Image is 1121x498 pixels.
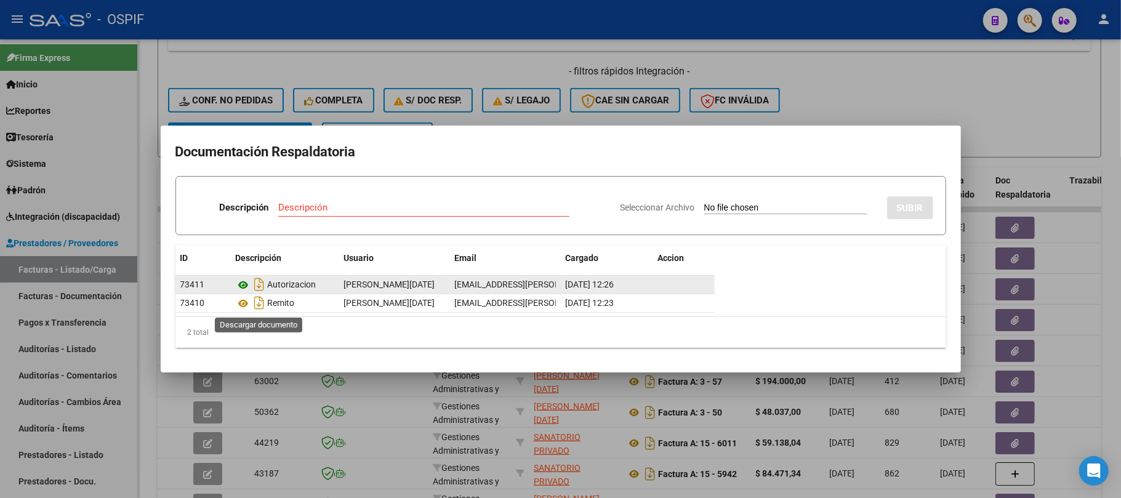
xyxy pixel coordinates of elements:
[455,253,477,263] span: Email
[252,293,268,313] i: Descargar documento
[236,253,282,263] span: Descripción
[236,275,334,294] div: Autorizacion
[887,196,933,219] button: SUBIR
[566,253,599,263] span: Cargado
[344,298,435,308] span: [PERSON_NAME][DATE]
[455,279,657,289] span: [EMAIL_ADDRESS][PERSON_NAME][DOMAIN_NAME]
[450,245,561,271] datatable-header-cell: Email
[566,298,614,308] span: [DATE] 12:23
[219,201,268,215] p: Descripción
[231,245,339,271] datatable-header-cell: Descripción
[180,279,205,289] span: 73411
[344,253,374,263] span: Usuario
[236,293,334,313] div: Remito
[252,275,268,294] i: Descargar documento
[344,279,435,289] span: [PERSON_NAME][DATE]
[1079,456,1109,486] div: Open Intercom Messenger
[339,245,450,271] datatable-header-cell: Usuario
[658,253,685,263] span: Accion
[175,317,946,348] div: 2 total
[897,203,923,214] span: SUBIR
[180,298,205,308] span: 73410
[175,245,231,271] datatable-header-cell: ID
[621,203,695,212] span: Seleccionar Archivo
[175,140,946,164] h2: Documentación Respaldatoria
[455,298,657,308] span: [EMAIL_ADDRESS][PERSON_NAME][DOMAIN_NAME]
[180,253,188,263] span: ID
[561,245,653,271] datatable-header-cell: Cargado
[566,279,614,289] span: [DATE] 12:26
[653,245,715,271] datatable-header-cell: Accion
